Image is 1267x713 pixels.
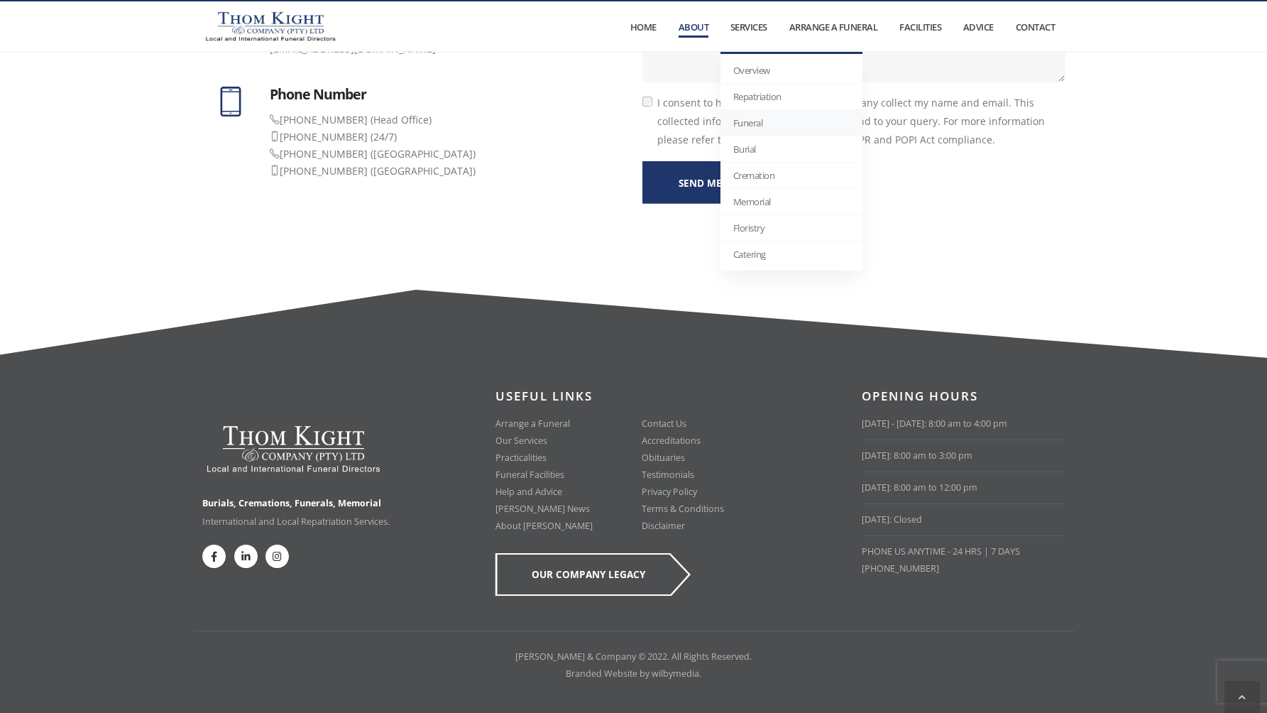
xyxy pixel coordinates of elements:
img: Thom Kight Nationwide and International Funeral Directors [202,9,339,44]
strong: Burials, Cremations, Funerals, Memorial [202,497,381,509]
a: [DATE]: 8:00 am to 12:00 pm [862,481,977,494]
a: PHONE US ANYTIME - 24 HRS | 7 DAYS[PHONE_NUMBER] [862,545,1020,575]
a: [PHONE_NUMBER] (Head Office) [270,113,432,126]
a: Funeral [720,110,862,136]
a: Funeral Facilities [495,469,564,481]
h4: OPENING HOURS [862,386,1065,406]
a: Contact Us [642,418,686,430]
a: About [PERSON_NAME] [495,520,593,532]
a: Floristry [720,215,862,241]
p: International and Local Repatriation Services. [202,513,405,531]
button: Send Message [642,162,794,205]
a: Arrange a Funeral [495,418,570,430]
a: [DATE]: 8:00 am to 3:00 pm [862,450,972,462]
a: Repatriation [720,84,862,110]
a: Services [720,2,778,52]
a: Arrange a Funeral [779,2,887,52]
a: Memorial [720,189,862,215]
a: [DATE] - [DATE]: 8:00 am to 4:00 pm [862,418,1007,430]
a: [PHONE_NUMBER] ([GEOGRAPHIC_DATA]) [270,164,476,178]
a: Accreditations [642,435,701,447]
a: Home [620,2,667,52]
a: Practicalities [495,452,547,464]
h3: Phone Number [270,86,625,106]
a: Privacy Policy [642,486,697,498]
a: [PERSON_NAME] News [495,503,590,515]
a: Catering [720,241,862,267]
a: Advice [953,2,1004,52]
a: Help and Advice [495,486,562,498]
a: About [668,2,718,52]
a: Overview [720,58,862,84]
a: Cremation [720,163,862,189]
a: [PHONE_NUMBER] ([GEOGRAPHIC_DATA]) [270,147,476,160]
a: OUR COMPANY LEGACY [495,553,689,596]
a: [PHONE_NUMBER] (24/7) [270,130,397,143]
a: Instagram [265,545,289,568]
li: [PERSON_NAME] & Company © 2022. All Rights Reserved. [202,648,1065,665]
img: Thom Kight & Company [202,420,384,477]
a: Branded Website by wilbymedia. [566,668,701,680]
a: Obituaries [642,452,685,464]
a: Facilities [889,2,952,52]
a: Facebook [202,545,226,568]
a: Burial [720,136,862,163]
a: [DATE]: Closed [862,513,922,526]
a: Twitter [234,545,258,568]
a: Terms & Conditions [642,503,724,515]
a: Testimonials [642,469,694,481]
label: I consent to have [PERSON_NAME] & Company collect my name and email. This collected information w... [657,94,1065,149]
a: Our Services [495,435,547,447]
a: Contact [1005,2,1065,52]
a: Disclaimer [642,520,685,532]
h4: USEFUL LINKS [495,386,772,406]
